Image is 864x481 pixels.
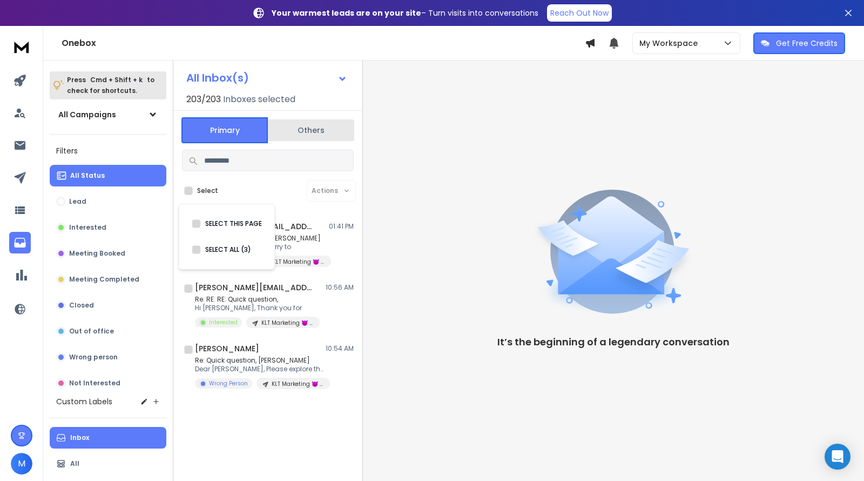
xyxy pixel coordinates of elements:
[69,275,139,284] p: Meeting Completed
[195,295,320,304] p: Re: RE: RE: Quick question,
[69,223,106,232] p: Interested
[195,365,325,373] p: Dear [PERSON_NAME], Please explore this…. [PERSON_NAME] Australian Migration Consultants [DOMAIN_...
[195,304,320,312] p: Hi [PERSON_NAME], Thank you for
[50,372,166,394] button: Not Interested
[50,320,166,342] button: Out of office
[11,37,32,57] img: logo
[209,379,248,388] p: Wrong Person
[50,453,166,475] button: All
[70,171,105,180] p: All Status
[223,93,295,106] h3: Inboxes selected
[181,117,268,143] button: Primary
[50,143,166,158] h3: Filters
[261,319,313,327] p: KLT Marketing 😈 | campaign 130825
[195,282,314,293] h1: [PERSON_NAME][EMAIL_ADDRESS][DOMAIN_NAME]
[69,197,86,206] p: Lead
[50,243,166,264] button: Meeting Booked
[11,453,32,475] button: M
[69,379,120,388] p: Not Interested
[753,32,845,54] button: Get Free Credits
[50,295,166,316] button: Closed
[50,427,166,449] button: Inbox
[639,38,702,49] p: My Workspace
[186,93,221,106] span: 203 / 203
[56,396,112,407] h3: Custom Labels
[272,8,538,18] p: – Turn visits into conversations
[70,433,89,442] p: Inbox
[197,186,218,195] label: Select
[178,67,356,89] button: All Inbox(s)
[69,249,125,258] p: Meeting Booked
[62,37,585,50] h1: Onebox
[273,258,325,266] p: KLT Marketing 😈 | campaign 130825
[50,269,166,290] button: Meeting Completed
[209,318,238,326] p: Interested
[326,283,354,292] p: 10:56 AM
[329,222,354,231] p: 01:41 PM
[776,38,838,49] p: Get Free Credits
[825,444,850,470] div: Open Intercom Messenger
[326,344,354,353] p: 10:54 AM
[69,353,118,362] p: Wrong person
[50,217,166,238] button: Interested
[195,356,325,365] p: Re: Quick question, [PERSON_NAME]
[69,327,114,336] p: Out of office
[547,4,612,22] a: Reach Out Now
[186,72,249,83] h1: All Inbox(s)
[67,75,154,96] p: Press to check for shortcuts.
[268,118,354,142] button: Others
[205,245,251,254] label: SELECT ALL (3)
[58,109,116,120] h1: All Campaigns
[50,165,166,186] button: All Status
[89,74,144,86] span: Cmd + Shift + k
[550,8,609,18] p: Reach Out Now
[272,380,323,388] p: KLT Marketing 😈 | campaign 130825
[69,301,94,310] p: Closed
[50,104,166,125] button: All Campaigns
[50,191,166,212] button: Lead
[70,459,79,468] p: All
[205,219,262,228] label: SELECT THIS PAGE
[50,346,166,368] button: Wrong person
[497,335,730,350] p: It’s the beginning of a legendary conversation
[195,343,259,354] h1: [PERSON_NAME]
[272,8,421,18] strong: Your warmest leads are on your site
